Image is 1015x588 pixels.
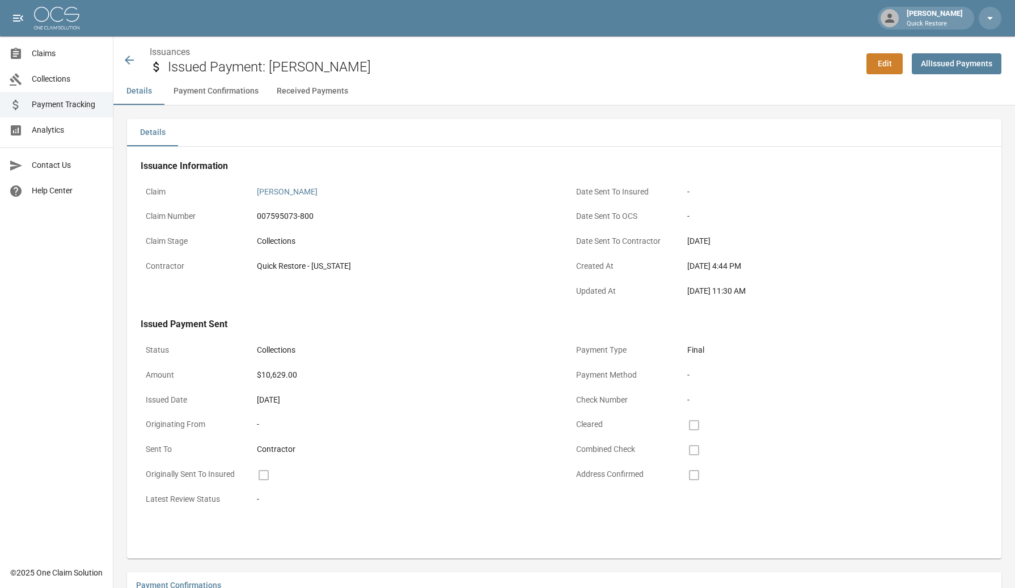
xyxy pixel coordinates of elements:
div: [DATE] [687,235,983,247]
div: $10,629.00 [257,369,552,381]
a: Edit [866,53,903,74]
div: Final [687,344,983,356]
div: anchor tabs [113,78,1015,105]
a: Issuances [150,46,190,57]
p: Updated At [571,280,673,302]
div: [DATE] [257,394,552,406]
p: Originating From [141,413,243,435]
div: - [257,418,552,430]
div: Contractor [257,443,552,455]
p: Payment Method [571,364,673,386]
button: open drawer [7,7,29,29]
button: Payment Confirmations [164,78,268,105]
span: Collections [32,73,104,85]
button: Details [113,78,164,105]
p: Combined Check [571,438,673,460]
div: Collections [257,235,552,247]
div: [DATE] 4:44 PM [687,260,983,272]
p: Claim [141,181,243,203]
p: Created At [571,255,673,277]
span: Help Center [32,185,104,197]
button: Details [127,119,178,146]
nav: breadcrumb [150,45,857,59]
div: details tabs [127,119,1001,146]
div: - [257,493,552,505]
div: - [687,394,983,406]
div: © 2025 One Claim Solution [10,567,103,578]
p: Quick Restore [907,19,963,29]
img: ocs-logo-white-transparent.png [34,7,79,29]
p: Claim Number [141,205,243,227]
div: Collections [257,344,552,356]
div: - [687,369,983,381]
span: Payment Tracking [32,99,104,111]
div: - [687,186,983,198]
p: Amount [141,364,243,386]
div: 007595073-800 [257,210,552,222]
p: Issued Date [141,389,243,411]
h4: Issued Payment Sent [141,319,988,330]
div: Quick Restore - [US_STATE] [257,260,552,272]
p: Cleared [571,413,673,435]
p: Date Sent To OCS [571,205,673,227]
p: Sent To [141,438,243,460]
p: Latest Review Status [141,488,243,510]
h4: Issuance Information [141,160,988,172]
p: Originally Sent To Insured [141,463,243,485]
span: Contact Us [32,159,104,171]
div: [PERSON_NAME] [902,8,967,28]
p: Payment Type [571,339,673,361]
div: - [687,210,983,222]
button: Received Payments [268,78,357,105]
span: Analytics [32,124,104,136]
h2: Issued Payment: [PERSON_NAME] [168,59,857,75]
p: Contractor [141,255,243,277]
p: Claim Stage [141,230,243,252]
a: AllIssued Payments [912,53,1001,74]
a: [PERSON_NAME] [257,187,318,196]
p: Address Confirmed [571,463,673,485]
span: Claims [32,48,104,60]
p: Date Sent To Insured [571,181,673,203]
p: Check Number [571,389,673,411]
div: [DATE] 11:30 AM [687,285,983,297]
p: Date Sent To Contractor [571,230,673,252]
p: Status [141,339,243,361]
